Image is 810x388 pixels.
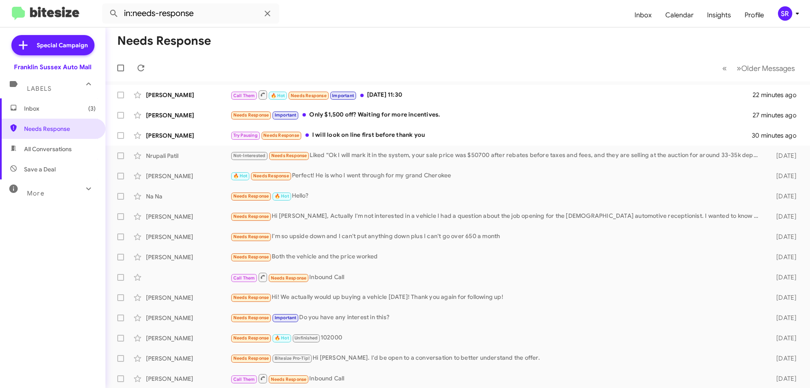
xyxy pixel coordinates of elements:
div: SR [778,6,792,21]
span: Needs Response [233,315,269,320]
div: Perfect! He is who I went through for my grand Cherokee [230,171,763,181]
a: Calendar [659,3,700,27]
h1: Needs Response [117,34,211,48]
span: « [722,63,727,73]
button: Previous [717,60,732,77]
div: 22 minutes ago [753,91,803,99]
span: » [737,63,741,73]
div: [PERSON_NAME] [146,314,230,322]
span: Needs Response [291,93,327,98]
span: Call Them [233,275,255,281]
span: (3) [88,104,96,113]
span: Needs Response [263,133,299,138]
div: [PERSON_NAME] [146,253,230,261]
span: Important [275,315,297,320]
div: Only $1,500 off? Waiting for more incentives. [230,110,753,120]
div: [PERSON_NAME] [146,354,230,363]
span: Call Them [233,93,255,98]
div: [DATE] [763,233,803,241]
div: [DATE] [763,172,803,180]
span: Unfinished [294,335,318,341]
div: [DATE] [763,314,803,322]
span: Call Them [233,377,255,382]
div: 30 minutes ago [753,131,803,140]
div: Hi [PERSON_NAME]. I'd be open to a conversation to better understand the offer. [230,353,763,363]
span: Needs Response [253,173,289,179]
nav: Page navigation example [718,60,800,77]
span: 🔥 Hot [275,193,289,199]
div: Hello? [230,191,763,201]
span: Bitesize Pro-Tip! [275,355,310,361]
div: Both the vehicle and the price worked [230,252,763,262]
span: Needs Response [233,335,269,341]
div: Liked “Ok I will mark it in the system, your sale price was $50700 after rebates before taxes and... [230,151,763,160]
div: [DATE] [763,253,803,261]
span: Needs Response [233,295,269,300]
div: [DATE] [763,293,803,302]
div: 27 minutes ago [753,111,803,119]
a: Insights [700,3,738,27]
div: [PERSON_NAME] [146,131,230,140]
div: [PERSON_NAME] [146,233,230,241]
a: Inbox [628,3,659,27]
div: [PERSON_NAME] [146,91,230,99]
div: [DATE] [763,273,803,282]
span: Needs Response [271,153,307,158]
div: [PERSON_NAME] [146,212,230,221]
div: [DATE] [763,192,803,201]
div: [PERSON_NAME] [146,293,230,302]
a: Profile [738,3,771,27]
span: Needs Response [233,355,269,361]
div: Do you have any interest in this? [230,313,763,323]
div: [DATE] [763,374,803,383]
span: Try Pausing [233,133,258,138]
div: Hi! We actually would up buying a vehicle [DATE]! Thank you again for following up! [230,293,763,302]
div: [DATE] [763,334,803,342]
div: Inbound Call [230,373,763,384]
div: Na Na [146,192,230,201]
span: Important [275,112,297,118]
span: 🔥 Hot [271,93,285,98]
span: Needs Response [271,275,307,281]
div: [PERSON_NAME] [146,172,230,180]
div: Inbound Call [230,272,763,282]
span: All Conversations [24,145,72,153]
span: Needs Response [233,193,269,199]
input: Search [102,3,279,24]
div: Franklin Sussex Auto Mall [14,63,92,71]
span: Needs Response [233,214,269,219]
span: Labels [27,85,51,92]
div: [DATE] [763,152,803,160]
div: [PERSON_NAME] [146,334,230,342]
div: Hi [PERSON_NAME], Actually I'm not interested in a vehicle I had a question about the job opening... [230,212,763,221]
span: Needs Response [233,254,269,260]
div: I'm so upside down and I can't put anything down plus I can't go over 650 a month [230,232,763,241]
button: Next [732,60,800,77]
span: Inbox [24,104,96,113]
button: SR [771,6,801,21]
span: Important [332,93,354,98]
span: Save a Deal [24,165,56,174]
div: [PERSON_NAME] [146,374,230,383]
div: Nrupali Patil [146,152,230,160]
div: [PERSON_NAME] [146,111,230,119]
span: More [27,190,44,197]
span: Special Campaign [37,41,88,49]
span: 🔥 Hot [233,173,248,179]
span: 🔥 Hot [275,335,289,341]
span: Needs Response [233,112,269,118]
span: Not-Interested [233,153,266,158]
span: Needs Response [24,125,96,133]
span: Needs Response [233,234,269,239]
div: I will look on line first before thank you [230,130,753,140]
span: Needs Response [271,377,307,382]
span: Older Messages [741,64,795,73]
a: Special Campaign [11,35,94,55]
div: [DATE] [763,354,803,363]
div: [DATE] 11:30 [230,90,753,100]
div: 102000 [230,333,763,343]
